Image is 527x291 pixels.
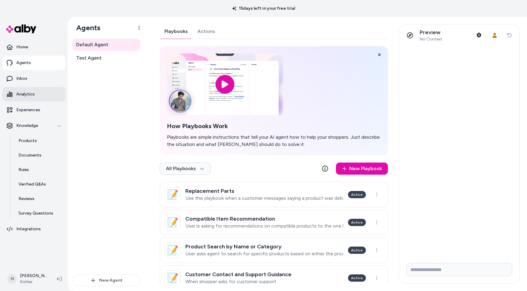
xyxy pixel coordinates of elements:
[185,216,343,222] h3: Compatible Item Recommendation
[16,123,38,129] p: Knowledge
[16,44,28,50] p: Home
[4,269,52,289] button: N[PERSON_NAME]Kohler
[2,118,65,133] button: Knowledge
[16,60,31,66] p: Agents
[18,210,53,216] p: Survey Questions
[12,177,65,192] a: Verified Q&As
[2,56,65,70] a: Agents
[73,52,140,64] a: Test Agent
[406,263,512,276] input: Write your prompt here
[18,181,46,187] p: Verified Q&As
[71,23,100,32] h1: Agents
[420,37,442,42] span: No Context
[16,226,41,232] p: Integrations
[16,91,35,97] p: Analytics
[76,54,102,62] span: Test Agent
[420,29,442,36] p: Preview
[76,41,108,48] span: Default Agent
[185,279,291,285] p: When shopper asks for customer support
[160,238,388,263] a: 📝Product Search by Name or CategoryUser asks agent to search for specific products based on eithe...
[336,163,388,175] a: New Playbook
[193,24,220,39] a: Actions
[348,274,366,282] div: Active
[12,192,65,206] a: Reviews
[166,166,204,172] span: All Playbooks
[18,152,41,158] p: Documents
[20,279,47,285] span: Kohler
[12,206,65,221] a: Survey Questions
[160,163,211,175] button: All Playbooks
[18,167,29,173] p: Rules
[12,163,65,177] a: Rules
[348,247,366,254] div: Active
[18,196,34,202] p: Reviews
[167,134,381,148] p: Playbooks are simple instructions that tell your AI agent how to help your shoppers. Just describ...
[165,187,181,202] div: 📝
[7,274,17,284] span: N
[160,182,388,207] a: 📝Replacement PartsUse this playbook when a customer messages saying a product was delivered broke...
[160,210,388,235] a: 📝Compatible Item RecommendationUser is asking for recommendations on compatible products to the o...
[12,148,65,163] a: Documents
[73,39,140,51] a: Default Agent
[160,265,388,291] a: 📝Customer Contact and Support GuidanceWhen shopper asks for customer supportActive
[16,76,27,82] p: Inbox
[185,188,343,194] h3: Replacement Parts
[2,87,65,102] a: Analytics
[2,103,65,117] a: Experiences
[167,122,381,130] h2: How Playbooks Work
[229,5,299,11] p: 15 days left in your free trial
[20,273,47,279] p: [PERSON_NAME]
[185,223,343,229] p: User is asking for recommendations on compatible products to the one being viewed -or- asks if a ...
[160,24,193,39] a: Playbooks
[165,215,181,230] div: 📝
[348,191,366,198] div: Active
[185,271,291,277] h3: Customer Contact and Support Guidance
[73,275,140,286] button: New Agent
[348,219,366,226] div: Active
[165,270,181,286] div: 📝
[185,195,343,201] p: Use this playbook when a customer messages saying a product was delivered broken, asking Free Pro...
[2,222,65,236] a: Integrations
[185,251,343,257] p: User asks agent to search for specific products based on either the product name or type/category
[2,71,65,86] a: Inbox
[18,138,37,144] p: Products
[2,40,65,54] a: Home
[185,244,343,250] h3: Product Search by Name or Category
[6,24,36,33] img: alby Logo
[165,242,181,258] div: 📝
[16,107,40,113] p: Experiences
[12,134,65,148] a: Products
